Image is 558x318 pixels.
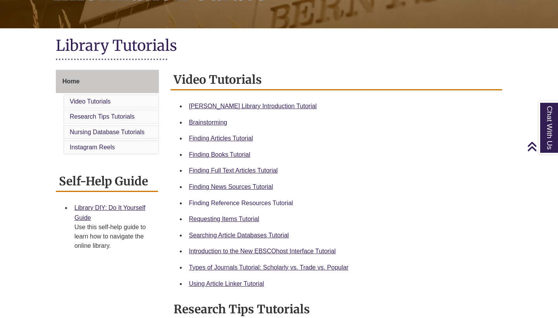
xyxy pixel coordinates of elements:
[189,103,317,109] a: [PERSON_NAME] Library Introduction Tutorial
[189,119,227,126] a: Brainstorming
[189,248,336,254] a: Introduction to the New EBSCOhost Interface Tutorial
[189,280,264,287] a: Using Article Linker Tutorial
[189,232,289,238] a: Searching Article Databases Tutorial
[70,98,111,105] a: Video Tutorials
[170,70,503,90] h2: Video Tutorials
[189,200,293,206] a: Finding Reference Resources Tutorial
[70,144,115,150] a: Instagram Reels
[189,167,278,174] a: Finding Full Text Articles Tutorial
[527,141,556,152] a: Back to Top
[189,135,253,142] a: Finding Articles Tutorial
[189,216,259,222] a: Requesting Items Tutorial
[74,223,152,251] div: Use this self-help guide to learn how to navigate the online library.
[56,70,159,93] a: Home
[56,171,158,192] h2: Self-Help Guide
[62,78,79,85] span: Home
[189,151,250,158] a: Finding Books Tutorial
[189,264,349,271] a: Types of Journals Tutorial: Scholarly vs. Trade vs. Popular
[70,113,134,120] a: Research Tips Tutorials
[189,183,273,190] a: Finding News Sources Tutorial
[56,36,502,57] h1: Library Tutorials
[56,70,159,156] div: Guide Page Menu
[74,204,145,221] a: Library DIY: Do It Yourself Guide
[70,129,145,135] a: Nursing Database Tutorials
